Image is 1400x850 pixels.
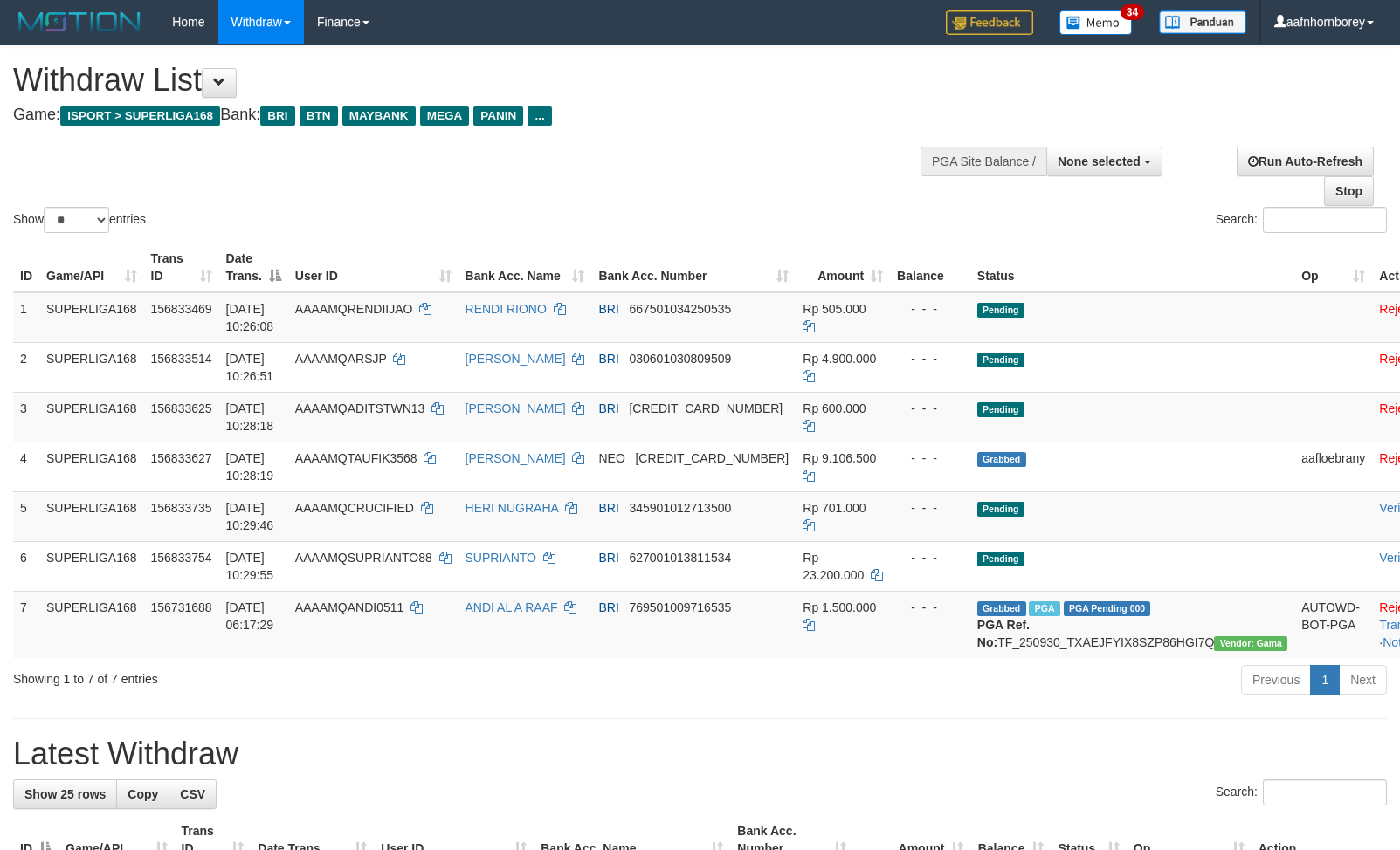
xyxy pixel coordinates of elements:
td: 1 [13,292,39,343]
th: Balance [890,243,970,292]
span: AAAAMQARSJP [295,352,387,366]
span: 156833735 [151,501,212,515]
td: 7 [13,591,39,658]
td: 6 [13,541,39,591]
span: Copy 587701021968536 to clipboard [629,401,783,415]
span: BRI [598,302,618,316]
img: panduan.png [1159,10,1246,34]
div: - - - [897,350,963,367]
td: 3 [13,392,39,442]
td: SUPERLIGA168 [39,342,144,392]
label: Show entries [13,207,146,233]
span: Marked by aafromsomean [1029,601,1059,616]
span: AAAAMQRENDIIJAO [295,302,413,316]
span: Copy 627001013811534 to clipboard [629,551,731,565]
td: aafloebrany [1294,442,1372,491]
span: Pending [977,402,1024,417]
span: None selected [1058,154,1141,168]
td: SUPERLIGA168 [39,392,144,442]
th: Trans ID: activate to sort column ascending [144,243,219,292]
span: ISPORT > SUPERLIGA168 [60,106,220,126]
span: Grabbed [977,452,1026,467]
td: 4 [13,442,39,491]
a: [PERSON_NAME] [466,401,566,415]
span: Grabbed [977,601,1026,616]
span: Rp 701.000 [803,501,866,515]
span: 34 [1121,4,1144,20]
span: NEO [598,451,624,465]
b: PGA Ref. No: [977,618,1030,649]
th: User ID: activate to sort column ascending [288,243,459,292]
div: - - - [897,449,963,467]
td: AUTOWD-BOT-PGA [1294,591,1372,658]
th: Bank Acc. Number: activate to sort column ascending [591,243,796,292]
span: MEGA [420,106,470,126]
span: CSV [180,787,205,801]
th: ID [13,243,39,292]
td: TF_250930_TXAEJFYIX8SZP86HGI7Q [970,591,1294,658]
span: 156833514 [151,352,212,366]
div: Showing 1 to 7 of 7 entries [13,663,570,688]
span: [DATE] 10:28:19 [226,451,274,483]
div: - - - [897,549,963,566]
span: Copy 667501034250535 to clipboard [629,302,731,316]
h1: Withdraw List [13,63,916,98]
select: Showentries [44,207,109,233]
span: Rp 600.000 [803,401,866,415]
span: Rp 4.900.000 [803,352,876,366]
span: [DATE] 06:17:29 [226,600,274,632]
span: Copy [128,787,158,801]
span: [DATE] 10:26:08 [226,302,274,333]
span: 156833625 [151,401,212,415]
img: Button%20Memo.svg [1059,10,1133,35]
button: None selected [1046,147,1162,176]
span: Show 25 rows [24,787,106,801]
img: MOTION_logo.png [13,9,146,35]
h4: Game: Bank: [13,106,916,124]
span: 156833469 [151,302,212,316]
a: SUPRIANTO [466,551,536,565]
span: BRI [598,600,618,614]
a: CSV [169,779,217,809]
input: Search: [1263,779,1387,805]
span: Rp 1.500.000 [803,600,876,614]
a: Previous [1241,665,1311,695]
td: SUPERLIGA168 [39,292,144,343]
div: - - - [897,599,963,616]
a: HERI NUGRAHA [466,501,559,515]
span: Pending [977,502,1024,517]
img: Feedback.jpg [946,10,1033,35]
span: BRI [598,352,618,366]
span: [DATE] 10:26:51 [226,352,274,383]
th: Status [970,243,1294,292]
td: 5 [13,491,39,541]
span: MAYBANK [342,106,416,126]
td: SUPERLIGA168 [39,541,144,591]
a: 1 [1310,665,1340,695]
th: Bank Acc. Name: activate to sort column ascending [459,243,592,292]
span: 156731688 [151,600,212,614]
span: AAAAMQADITSTWN13 [295,401,425,415]
span: PGA Pending [1064,601,1151,616]
h1: Latest Withdraw [13,737,1387,771]
span: BTN [300,106,338,126]
td: 2 [13,342,39,392]
span: Copy 030601030809509 to clipboard [629,352,731,366]
span: [DATE] 10:29:46 [226,501,274,532]
th: Date Trans.: activate to sort column descending [219,243,288,292]
span: Copy 769501009716535 to clipboard [629,600,731,614]
span: Rp 505.000 [803,302,866,316]
span: BRI [260,106,294,126]
span: Vendor URL: https://trx31.1velocity.biz [1214,636,1287,651]
span: 156833627 [151,451,212,465]
th: Amount: activate to sort column ascending [796,243,890,292]
a: RENDI RIONO [466,302,547,316]
div: - - - [897,400,963,417]
a: Show 25 rows [13,779,117,809]
div: - - - [897,300,963,318]
a: Next [1339,665,1387,695]
td: SUPERLIGA168 [39,442,144,491]
input: Search: [1263,207,1387,233]
a: [PERSON_NAME] [466,451,566,465]
span: AAAAMQANDI0511 [295,600,404,614]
